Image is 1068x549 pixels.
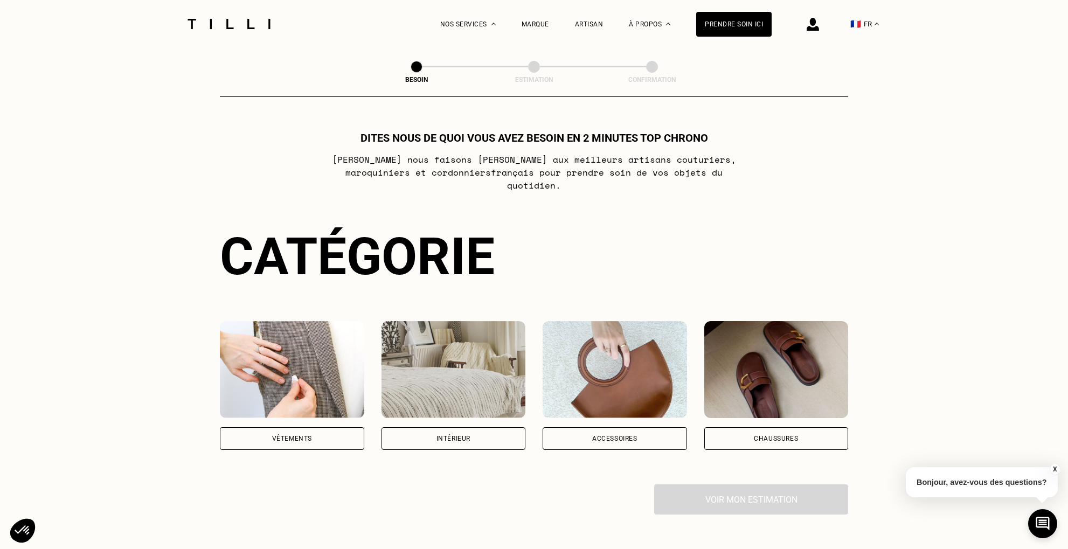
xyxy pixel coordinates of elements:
img: Accessoires [543,321,687,418]
img: Logo du service de couturière Tilli [184,19,274,29]
img: Menu déroulant à propos [666,23,670,25]
span: 🇫🇷 [850,19,861,29]
div: Confirmation [598,76,706,84]
img: icône connexion [807,18,819,31]
p: Bonjour, avez-vous des questions? [906,467,1058,497]
div: Vêtements [272,435,312,442]
div: Catégorie [220,226,848,287]
div: Intérieur [436,435,470,442]
img: Vêtements [220,321,364,418]
div: Estimation [480,76,588,84]
h1: Dites nous de quoi vous avez besoin en 2 minutes top chrono [360,131,708,144]
img: Chaussures [704,321,849,418]
a: Marque [522,20,549,28]
img: menu déroulant [875,23,879,25]
div: Besoin [363,76,470,84]
a: Prendre soin ici [696,12,772,37]
p: [PERSON_NAME] nous faisons [PERSON_NAME] aux meilleurs artisans couturiers , maroquiniers et cord... [321,153,748,192]
div: Chaussures [754,435,798,442]
a: Artisan [575,20,604,28]
img: Menu déroulant [491,23,496,25]
img: Intérieur [382,321,526,418]
button: X [1049,463,1060,475]
div: Accessoires [592,435,637,442]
